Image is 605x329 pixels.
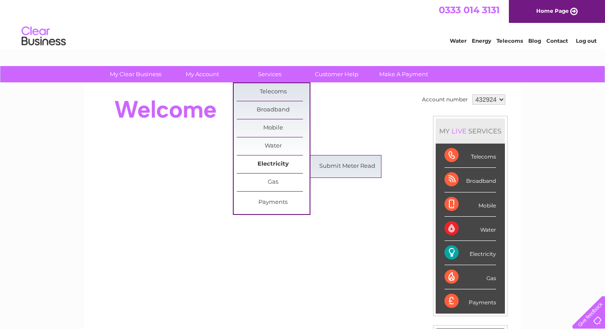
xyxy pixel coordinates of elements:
[444,192,496,217] div: Mobile
[472,37,491,44] a: Energy
[450,37,467,44] a: Water
[436,118,505,144] div: MY SERVICES
[444,168,496,192] div: Broadband
[444,217,496,241] div: Water
[444,265,496,289] div: Gas
[237,83,310,101] a: Telecoms
[237,155,310,173] a: Electricity
[237,119,310,137] a: Mobile
[237,137,310,155] a: Water
[233,66,306,82] a: Services
[95,5,512,43] div: Clear Business is a trading name of Verastar Limited (registered in [GEOGRAPHIC_DATA] No. 3667643...
[439,4,500,15] a: 0333 014 3131
[300,66,373,82] a: Customer Help
[444,289,496,313] div: Payments
[444,241,496,265] div: Electricity
[576,37,597,44] a: Log out
[546,37,568,44] a: Contact
[420,92,470,107] td: Account number
[166,66,239,82] a: My Account
[497,37,523,44] a: Telecoms
[237,194,310,211] a: Payments
[311,158,384,175] a: Submit Meter Read
[237,174,310,191] a: Gas
[237,101,310,119] a: Broadband
[444,144,496,168] div: Telecoms
[528,37,541,44] a: Blog
[21,23,66,50] img: logo.png
[99,66,172,82] a: My Clear Business
[367,66,440,82] a: Make A Payment
[450,127,468,135] div: LIVE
